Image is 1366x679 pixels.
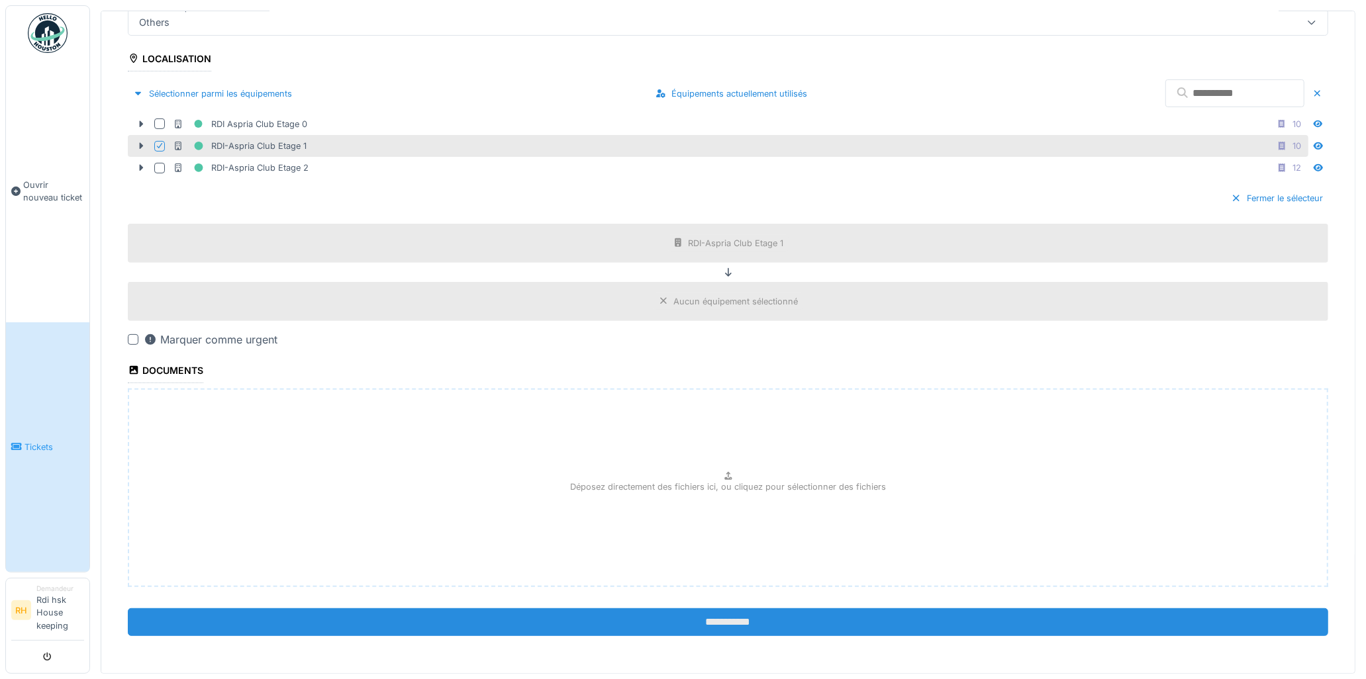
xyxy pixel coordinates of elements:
div: 12 [1293,161,1301,174]
div: Localisation [128,49,211,71]
a: RH DemandeurRdi hsk House keeping [11,584,84,641]
li: Rdi hsk House keeping [36,584,84,637]
div: Sélectionner parmi les équipements [128,85,297,103]
div: Demandeur [36,584,84,594]
div: Documents [128,361,203,383]
div: Aucun équipement sélectionné [674,295,799,308]
li: RH [11,600,31,620]
div: 10 [1293,118,1301,130]
div: RDI Aspria Club Etage 0 [173,116,307,132]
div: RDI-Aspria Club Etage 1 [689,237,784,249]
span: Ouvrir nouveau ticket [23,179,84,204]
div: Équipements actuellement utilisés [650,85,812,103]
a: Tickets [6,322,89,572]
img: Badge_color-CXgf-gQk.svg [28,13,68,53]
div: RDI-Aspria Club Etage 2 [173,159,309,176]
p: Déposez directement des fichiers ici, ou cliquez pour sélectionner des fichiers [570,480,886,493]
span: Tickets [24,441,84,453]
div: 10 [1293,140,1301,152]
div: Fermer le sélecteur [1226,189,1328,207]
div: Marquer comme urgent [144,332,277,347]
a: Ouvrir nouveau ticket [6,60,89,322]
div: Others [134,15,175,30]
div: RDI-Aspria Club Etage 1 [173,138,307,154]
